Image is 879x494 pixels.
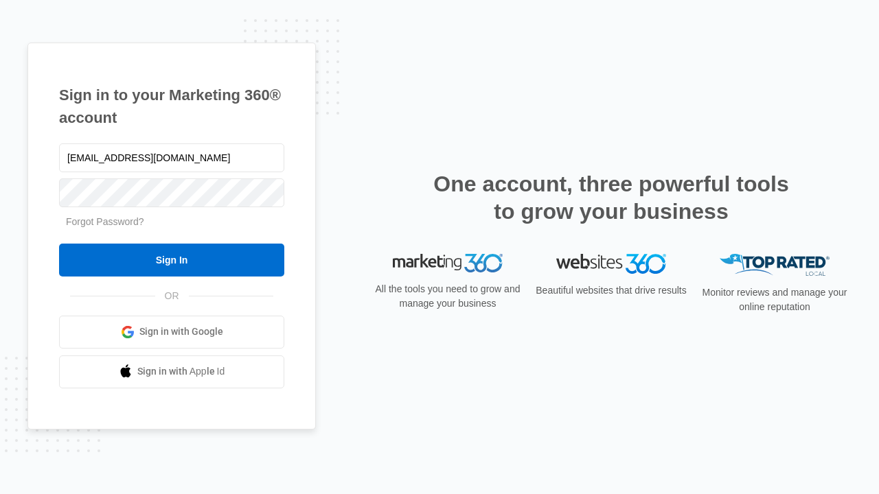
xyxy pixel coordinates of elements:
[534,283,688,298] p: Beautiful websites that drive results
[59,84,284,129] h1: Sign in to your Marketing 360® account
[371,282,525,311] p: All the tools you need to grow and manage your business
[429,170,793,225] h2: One account, three powerful tools to grow your business
[556,254,666,274] img: Websites 360
[155,289,189,303] span: OR
[59,355,284,388] a: Sign in with Apple Id
[720,254,830,277] img: Top Rated Local
[59,244,284,277] input: Sign In
[59,143,284,172] input: Email
[137,364,225,379] span: Sign in with Apple Id
[139,325,223,339] span: Sign in with Google
[59,316,284,349] a: Sign in with Google
[393,254,503,273] img: Marketing 360
[66,216,144,227] a: Forgot Password?
[698,285,852,314] p: Monitor reviews and manage your online reputation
